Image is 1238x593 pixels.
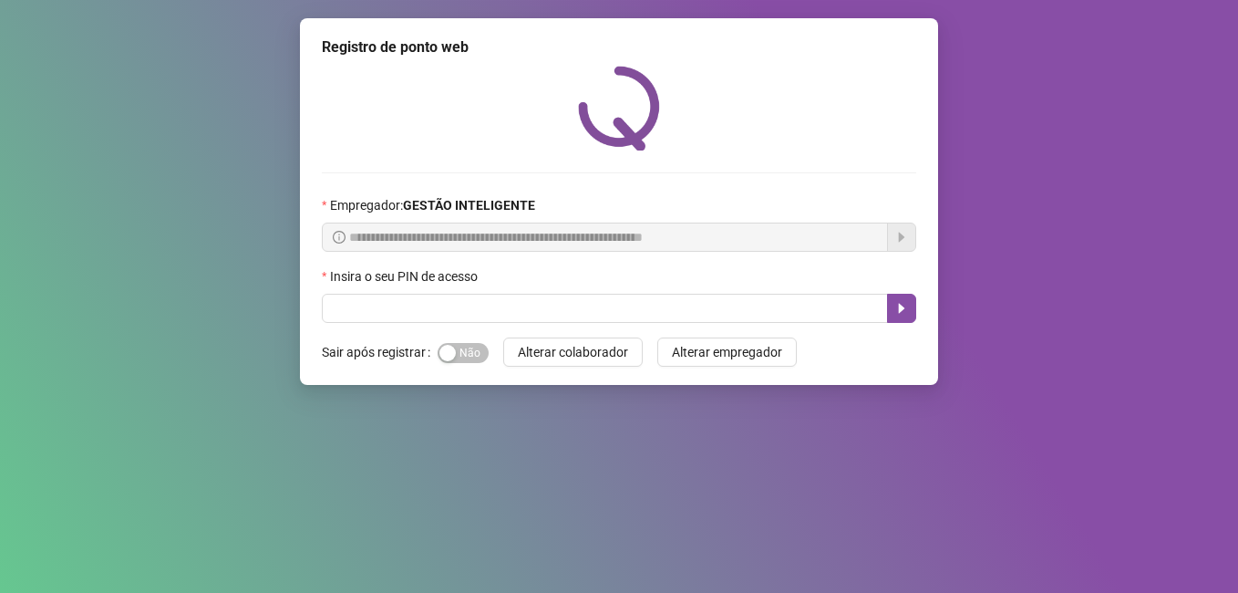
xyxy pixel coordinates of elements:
img: QRPoint [578,66,660,151]
label: Sair após registrar [322,338,438,367]
label: Insira o seu PIN de acesso [322,266,490,286]
span: Alterar colaborador [518,342,628,362]
button: Alterar colaborador [503,338,643,367]
strong: GESTÃO INTELIGENTE [403,198,535,213]
span: info-circle [333,231,346,244]
button: Alterar empregador [657,338,797,367]
span: Alterar empregador [672,342,782,362]
div: Registro de ponto web [322,36,916,58]
span: Empregador : [330,195,535,215]
span: caret-right [894,301,909,316]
